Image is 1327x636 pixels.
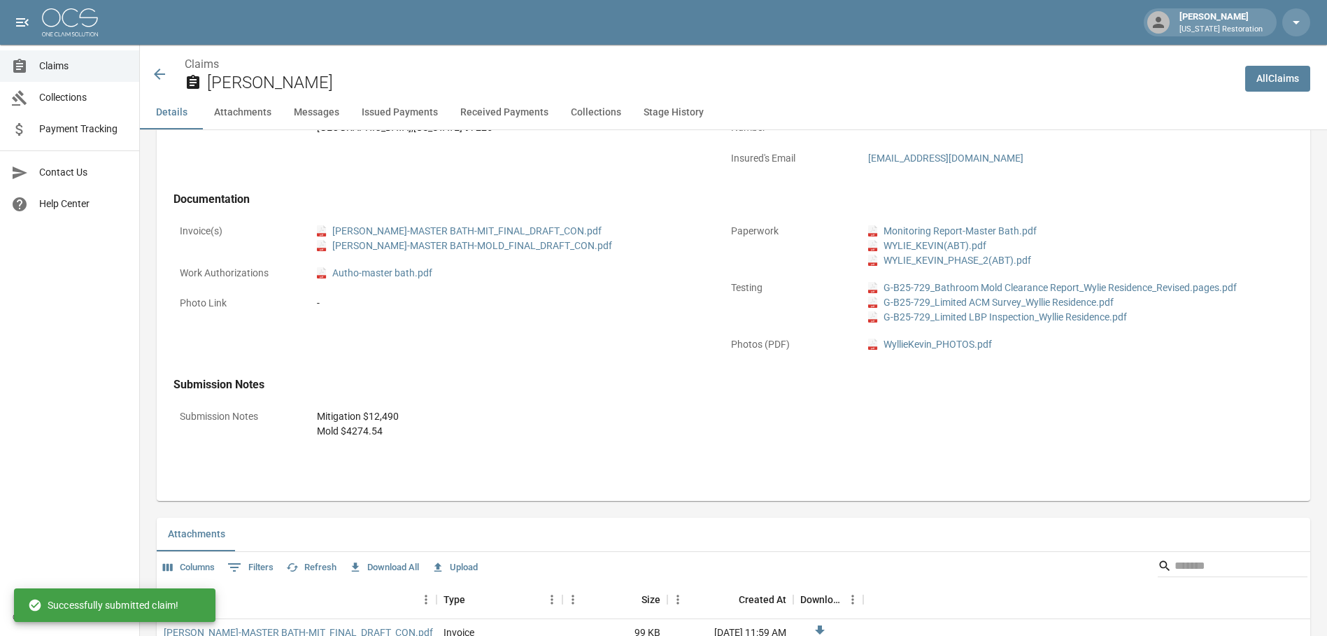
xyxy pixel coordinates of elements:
h4: Documentation [173,192,1259,206]
button: open drawer [8,8,36,36]
a: pdfG-B25-729_Limited ACM Survey_Wyllie Residence.pdf [868,295,1114,310]
a: pdfMonitoring Report-Master Bath.pdf [868,224,1037,239]
div: - [317,296,320,311]
button: Messages [283,96,350,129]
div: Created At [667,580,793,619]
div: Filename [164,580,206,619]
button: Menu [842,589,863,610]
a: AllClaims [1245,66,1310,92]
img: ocs-logo-white-transparent.png [42,8,98,36]
p: Invoice(s) [173,218,299,245]
a: [EMAIL_ADDRESS][DOMAIN_NAME] [868,153,1023,164]
p: Submission Notes [173,403,299,430]
span: Payment Tracking [39,122,128,136]
a: pdfG-B25-729_Limited LBP Inspection_Wyllie Residence.pdf [868,310,1127,325]
a: pdfWYLIE_KEVIN(ABT).pdf [868,239,986,253]
div: Download [800,580,842,619]
p: Work Authorizations [173,260,299,287]
div: anchor tabs [140,96,1327,129]
span: Claims [39,59,128,73]
p: Paperwork [725,218,851,245]
button: Menu [667,589,688,610]
p: [US_STATE] Restoration [1179,24,1263,36]
button: Collections [560,96,632,129]
span: Collections [39,90,128,105]
a: pdfWyllieKevin_PHOTOS.pdf [868,337,992,352]
a: pdfAutho-master bath.pdf [317,266,432,281]
button: Menu [541,589,562,610]
button: Menu [562,589,583,610]
p: Insured's Email [725,145,851,172]
a: pdf[PERSON_NAME]-MASTER BATH-MIT_FINAL_DRAFT_CON.pdf [317,224,602,239]
button: Select columns [159,557,218,579]
button: Attachments [157,518,236,551]
button: Details [140,96,203,129]
p: Testing [725,274,851,302]
a: pdfG-B25-729_Bathroom Mold Clearance Report_Wylie Residence_Revised.pages.pdf [868,281,1237,295]
h4: Submission Notes [173,378,1259,392]
a: pdf[PERSON_NAME]-MASTER BATH-MOLD_FINAL_DRAFT_CON.pdf [317,239,612,253]
button: Refresh [283,557,340,579]
button: Download All [346,557,423,579]
a: Claims [185,57,219,71]
div: Successfully submitted claim! [28,593,178,618]
div: Filename [157,580,437,619]
div: Mitigation $12,490 Mold $4274.54 [317,409,399,439]
div: Download [793,580,863,619]
span: Help Center [39,197,128,211]
div: related-list tabs [157,518,1310,551]
div: Type [443,580,465,619]
div: © 2025 One Claim Solution [13,610,127,624]
button: Received Payments [449,96,560,129]
button: Attachments [203,96,283,129]
p: Photo Link [173,290,299,317]
h2: [PERSON_NAME] [207,73,1234,93]
div: Size [562,580,667,619]
a: pdfWYLIE_KEVIN_PHASE_2(ABT).pdf [868,253,1031,268]
div: Search [1158,555,1307,580]
button: Upload [428,557,481,579]
nav: breadcrumb [185,56,1234,73]
button: Menu [416,589,437,610]
div: Size [641,580,660,619]
p: Photos (PDF) [725,331,851,358]
div: Created At [739,580,786,619]
div: [PERSON_NAME] [1174,10,1268,35]
button: Show filters [224,556,277,579]
button: Stage History [632,96,715,129]
span: Contact Us [39,165,128,180]
div: Type [437,580,562,619]
button: Issued Payments [350,96,449,129]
